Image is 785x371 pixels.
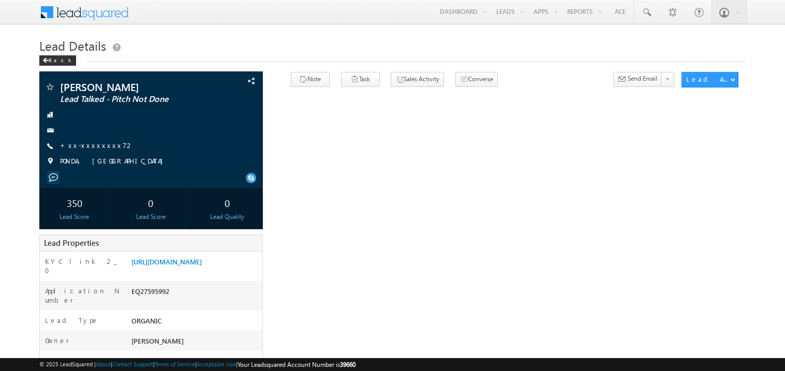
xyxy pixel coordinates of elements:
[238,361,356,368] span: Your Leadsquared Account Number is
[96,361,111,367] a: About
[45,257,121,275] label: KYC link 2_0
[60,156,168,167] span: PONDA, [GEOGRAPHIC_DATA]
[60,94,199,105] span: Lead Talked - Pitch Not Done
[291,72,330,87] button: Note
[118,193,183,212] div: 0
[39,55,76,66] div: Back
[131,257,202,266] a: [URL][DOMAIN_NAME]
[112,361,153,367] a: Contact Support
[195,193,260,212] div: 0
[42,212,107,221] div: Lead Score
[45,316,99,325] label: Lead Type
[45,336,69,345] label: Owner
[118,212,183,221] div: Lead Score
[129,286,262,301] div: EQ27595992
[391,72,444,87] button: Sales Activity
[39,55,81,64] a: Back
[341,72,380,87] button: Task
[195,212,260,221] div: Lead Quality
[131,336,184,345] span: [PERSON_NAME]
[60,141,134,150] a: +xx-xxxxxxxx72
[340,361,356,368] span: 39660
[45,286,121,305] label: Application Number
[39,37,106,54] span: Lead Details
[42,193,107,212] div: 350
[628,74,657,83] span: Send Email
[129,316,262,330] div: ORGANIC
[613,72,662,87] button: Send Email
[44,238,99,248] span: Lead Properties
[686,75,730,84] div: Lead Actions
[455,72,498,87] button: Converse
[197,361,236,367] a: Acceptable Use
[60,82,199,92] span: [PERSON_NAME]
[155,361,195,367] a: Terms of Service
[682,72,738,87] button: Lead Actions
[39,360,356,369] span: © 2025 LeadSquared | | | | |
